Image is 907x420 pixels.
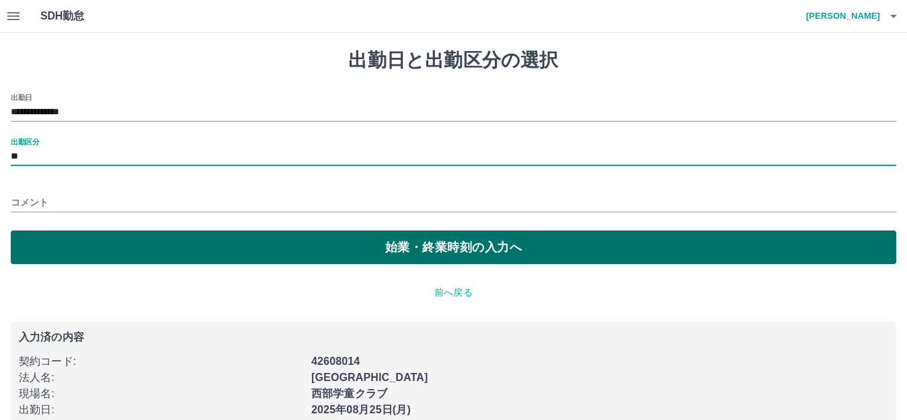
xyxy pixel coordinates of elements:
[311,404,411,415] b: 2025年08月25日(月)
[19,402,303,418] p: 出勤日 :
[19,386,303,402] p: 現場名 :
[19,332,888,343] p: 入力済の内容
[311,372,428,383] b: [GEOGRAPHIC_DATA]
[11,136,39,146] label: 出勤区分
[19,353,303,370] p: 契約コード :
[11,286,896,300] p: 前へ戻る
[19,370,303,386] p: 法人名 :
[11,230,896,264] button: 始業・終業時刻の入力へ
[311,355,360,367] b: 42608014
[11,49,896,72] h1: 出勤日と出勤区分の選択
[11,92,32,102] label: 出勤日
[311,388,387,399] b: 西部学童クラブ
